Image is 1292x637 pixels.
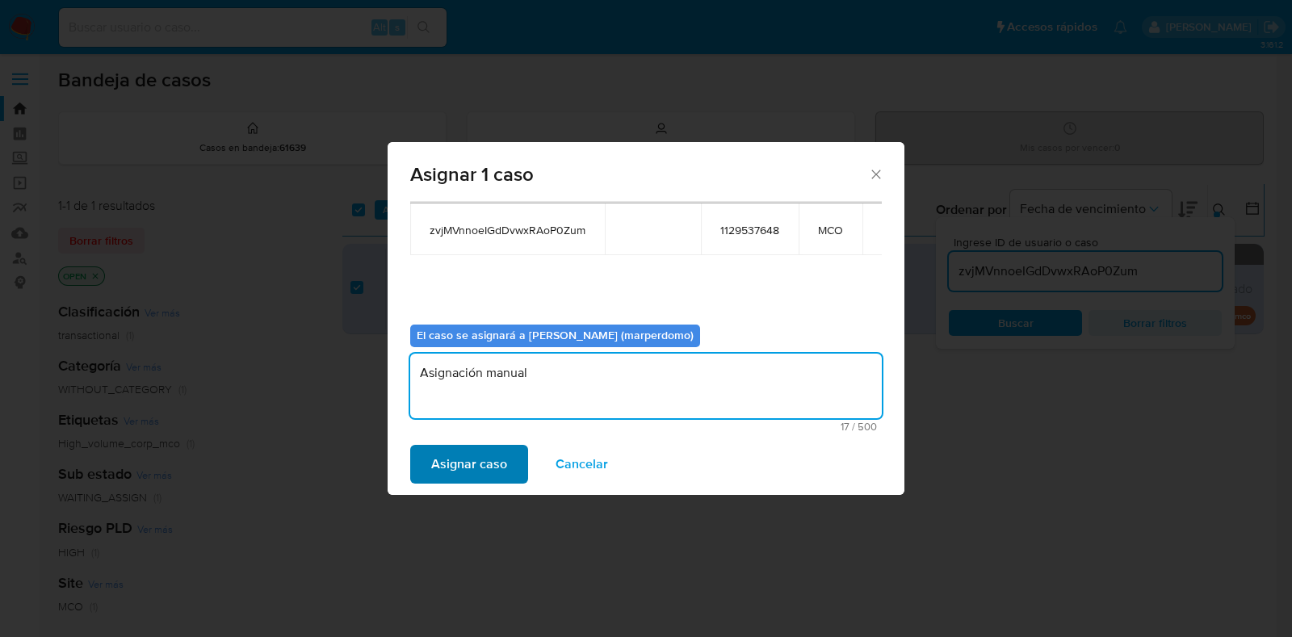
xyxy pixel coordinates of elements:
button: Cerrar ventana [868,166,883,181]
span: MCO [818,223,843,237]
button: Asignar caso [410,445,528,484]
span: Asignar caso [431,446,507,482]
div: assign-modal [388,142,904,495]
span: zvjMVnnoeIGdDvwxRAoP0Zum [430,223,585,237]
span: Máximo 500 caracteres [415,421,877,432]
b: El caso se asignará a [PERSON_NAME] (marperdomo) [417,327,694,343]
button: Cancelar [535,445,629,484]
span: 1129537648 [720,223,779,237]
textarea: Asignación manual [410,354,882,418]
span: Asignar 1 caso [410,165,868,184]
span: Cancelar [556,446,608,482]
